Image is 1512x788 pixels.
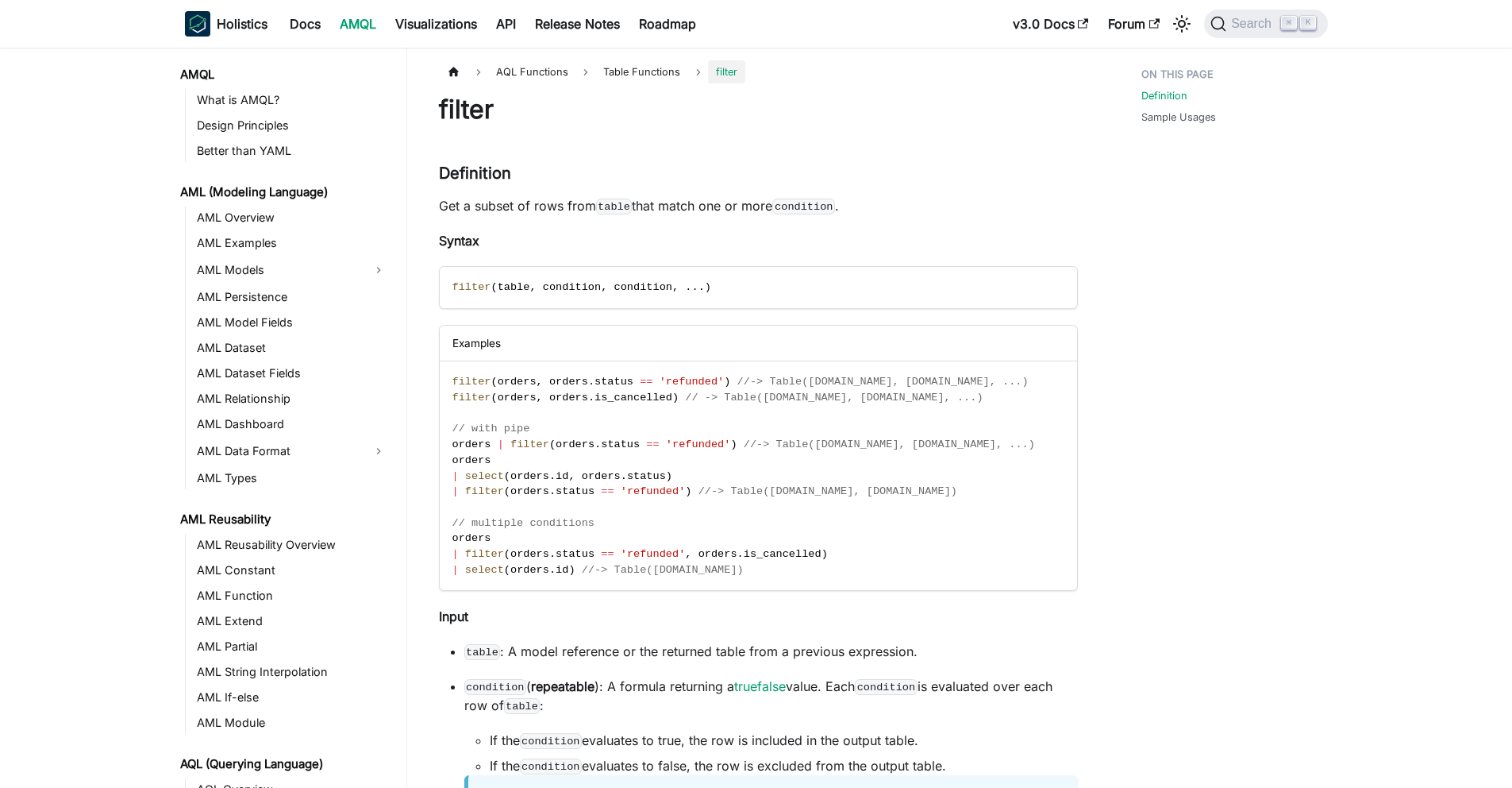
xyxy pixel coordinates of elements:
[386,11,487,37] a: Visualizations
[685,281,691,293] span: .
[439,60,469,83] a: Home page
[330,11,386,37] a: AMQL
[490,731,1078,750] li: If the evaluates to true, the row is included in the output table.
[452,281,491,293] span: filter
[175,64,393,86] a: AMQL
[510,438,549,450] span: filter
[708,60,745,83] span: filter
[452,454,491,466] span: orders
[192,413,393,435] a: AML Dashboard
[1204,10,1327,38] button: Search (Command+K)
[685,392,983,404] span: // -> Table([DOMAIN_NAME], [DOMAIN_NAME], ...)
[549,564,556,576] span: .
[192,232,393,254] a: AML Examples
[192,311,393,334] a: AML Model Fields
[582,470,621,482] span: orders
[192,114,393,137] a: Design Principles
[185,11,210,37] img: Holistics
[531,678,594,694] strong: repeatable
[594,438,601,450] span: .
[465,485,504,497] span: filter
[364,438,393,464] button: Expand sidebar category 'AML Data Format'
[621,470,627,482] span: .
[525,11,629,37] a: Release Notes
[504,485,510,497] span: (
[452,470,459,482] span: |
[510,564,549,576] span: orders
[556,564,568,576] span: id
[603,66,680,78] span: Table Functions
[543,281,601,293] span: condition
[192,610,393,632] a: AML Extend
[568,564,575,576] span: )
[744,548,821,560] span: is_cancelled
[491,281,497,293] span: (
[672,281,679,293] span: ,
[452,423,530,435] span: // with pipe
[1098,11,1169,37] a: Forum
[640,376,652,388] span: ==
[705,281,711,293] span: )
[185,11,267,37] a: HolisticsHolistics
[491,392,497,404] span: (
[594,392,672,404] span: is_cancelled
[855,679,918,695] code: condition
[465,470,504,482] span: select
[556,438,594,450] span: orders
[217,14,267,33] b: Holistics
[491,376,497,388] span: (
[737,376,1029,388] span: //-> Table([DOMAIN_NAME], [DOMAIN_NAME], ...)
[1169,11,1195,37] button: Switch between dark and light mode (currently light mode)
[698,485,957,497] span: //-> Table([DOMAIN_NAME], [DOMAIN_NAME])
[452,517,594,529] span: // multiple conditions
[169,48,407,788] nav: Docs sidebar
[439,60,1078,83] nav: Breadcrumbs
[504,564,510,576] span: (
[510,485,549,497] span: orders
[452,438,491,450] span: orders
[192,362,393,384] a: AML Dataset Fields
[192,534,393,556] a: AML Reusability Overview
[549,438,556,450] span: (
[549,470,556,482] span: .
[556,485,594,497] span: status
[498,281,530,293] span: table
[556,470,568,482] span: id
[672,392,679,404] span: )
[730,438,737,450] span: )
[439,233,479,249] strong: Syntax
[614,281,672,293] span: condition
[192,686,393,709] a: AML If-else
[192,467,393,489] a: AML Types
[504,698,541,714] code: table
[504,548,510,560] span: (
[192,337,393,359] a: AML Dataset
[582,564,744,576] span: //-> Table([DOMAIN_NAME])
[192,89,393,111] a: What is AMQL?
[498,376,537,388] span: orders
[175,181,393,203] a: AML (Modeling Language)
[529,281,536,293] span: ,
[537,392,543,404] span: ,
[691,281,698,293] span: .
[629,11,706,37] a: Roadmap
[1141,88,1187,103] a: Definition
[520,733,583,749] code: condition
[452,485,459,497] span: |
[1141,110,1216,125] a: Sample Usages
[1300,16,1316,30] kbd: K
[737,548,744,560] span: .
[464,642,1078,661] p: : A model reference or the returned table from a previous expression.
[487,11,525,37] a: API
[549,376,588,388] span: orders
[439,608,468,624] strong: Input
[192,388,393,410] a: AML Relationship
[549,485,556,497] span: .
[510,470,549,482] span: orders
[685,548,691,560] span: ,
[192,661,393,683] a: AML String Interpolation
[452,392,491,404] span: filter
[452,376,491,388] span: filter
[192,286,393,308] a: AML Persistence
[821,548,828,560] span: )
